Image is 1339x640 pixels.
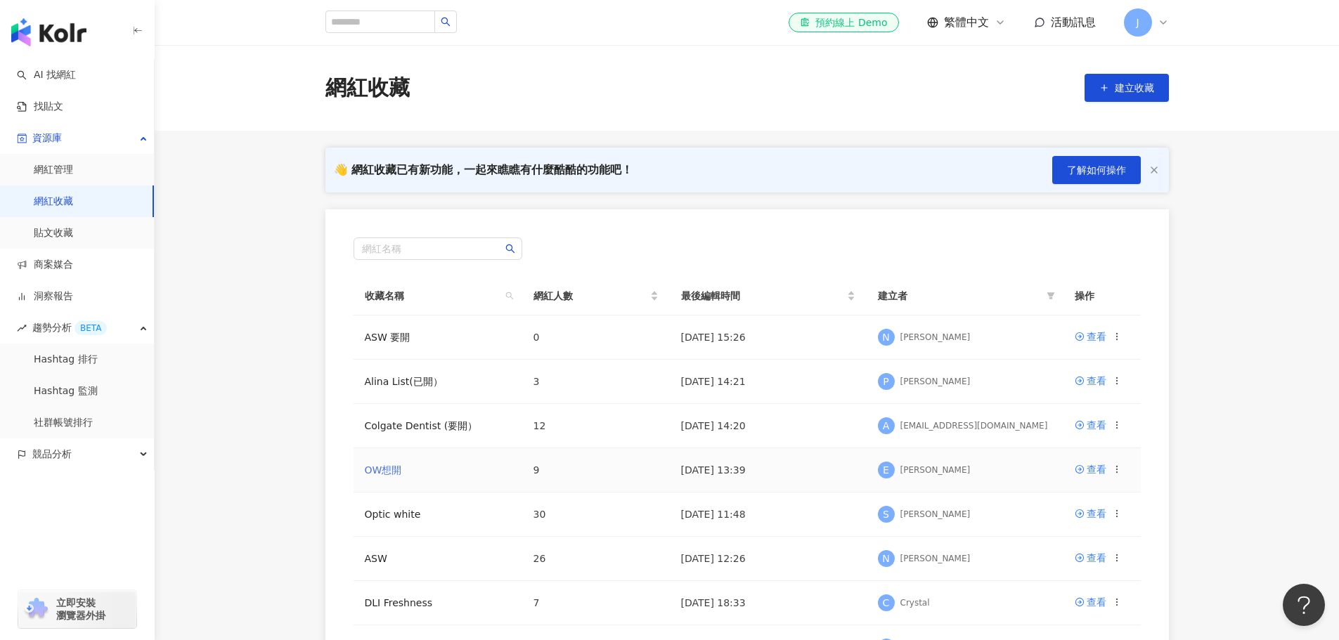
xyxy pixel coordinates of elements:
iframe: Help Scout Beacon - Open [1283,584,1325,626]
div: 查看 [1087,417,1106,433]
span: N [882,329,889,345]
a: Hashtag 排行 [34,353,98,367]
div: [EMAIL_ADDRESS][DOMAIN_NAME] [900,420,1048,432]
div: 查看 [1087,373,1106,388]
span: 活動訊息 [1051,15,1096,29]
img: logo [11,18,86,46]
td: [DATE] 15:26 [670,315,867,360]
a: 洞察報告 [17,289,73,303]
th: 網紅人數 [522,277,670,315]
div: 網紅收藏 [325,73,410,103]
div: 預約線上 Demo [800,15,887,30]
a: 商案媒合 [17,258,73,272]
div: [PERSON_NAME] [900,464,971,476]
a: 社群帳號排行 [34,416,93,430]
img: chrome extension [22,598,50,620]
div: [PERSON_NAME] [900,553,971,565]
a: 網紅管理 [34,163,73,177]
a: 預約線上 Demo [789,13,898,32]
div: 查看 [1087,329,1106,344]
span: rise [17,323,27,333]
span: 0 [533,332,540,343]
td: [DATE] 14:21 [670,360,867,404]
div: BETA [75,321,107,335]
span: 立即安裝 瀏覽器外掛 [56,596,105,622]
a: ASW [365,553,387,564]
span: 繁體中文 [944,15,989,30]
span: 9 [533,464,540,476]
td: [DATE] 12:26 [670,537,867,581]
span: filter [1047,292,1055,300]
span: 建立者 [878,288,1041,303]
td: [DATE] 11:48 [670,492,867,537]
td: [DATE] 18:33 [670,581,867,625]
div: 查看 [1087,462,1106,477]
a: Colgate Dentist (要開） [365,420,478,431]
a: 查看 [1075,373,1106,388]
a: searchAI 找網紅 [17,68,76,82]
td: [DATE] 13:39 [670,448,867,492]
span: search [505,244,515,254]
div: 查看 [1087,594,1106,610]
span: filter [1044,285,1058,306]
a: chrome extension立即安裝 瀏覽器外掛 [18,590,136,628]
span: C [883,595,890,610]
span: 最後編輯時間 [681,288,844,303]
span: 資源庫 [32,122,62,154]
div: [PERSON_NAME] [900,332,971,344]
a: 網紅收藏 [34,195,73,209]
span: 7 [533,597,540,608]
a: 查看 [1075,329,1106,344]
button: 建立收藏 [1085,74,1169,102]
span: 了解如何操作 [1067,164,1126,176]
div: 👋 網紅收藏已有新功能，一起來瞧瞧有什麼酷酷的功能吧！ [334,162,633,178]
button: 了解如何操作 [1052,156,1141,184]
span: N [882,551,889,566]
td: [DATE] 14:20 [670,404,867,448]
a: 貼文收藏 [34,226,73,240]
span: 3 [533,376,540,387]
a: Alina List(已開） [365,376,443,387]
span: 趨勢分析 [32,312,107,344]
div: [PERSON_NAME] [900,509,971,521]
div: Crystal [900,597,930,609]
span: 建立收藏 [1115,82,1154,93]
span: 26 [533,553,546,564]
a: 查看 [1075,550,1106,566]
span: 網紅人數 [533,288,647,303]
span: E [883,462,889,478]
a: ASW 要開 [365,332,410,343]
a: 查看 [1075,506,1106,521]
th: 操作 [1063,277,1141,315]
a: 查看 [1075,417,1106,433]
a: 查看 [1075,462,1106,477]
span: search [503,285,517,306]
span: P [883,374,888,389]
span: S [883,507,889,522]
div: 查看 [1087,506,1106,521]
div: 查看 [1087,550,1106,566]
span: 收藏名稱 [365,288,500,303]
span: 競品分析 [32,438,72,470]
a: Hashtag 監測 [34,384,98,398]
a: Optic white [365,509,421,520]
a: OW想開 [365,464,402,476]
span: A [883,418,890,433]
div: [PERSON_NAME] [900,376,971,388]
a: 找貼文 [17,100,63,114]
span: search [441,17,451,27]
a: 查看 [1075,594,1106,610]
span: 12 [533,420,546,431]
span: 30 [533,509,546,520]
span: J [1136,15,1139,30]
th: 最後編輯時間 [670,277,867,315]
a: DLI Freshness [365,597,433,608]
span: search [505,292,514,300]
